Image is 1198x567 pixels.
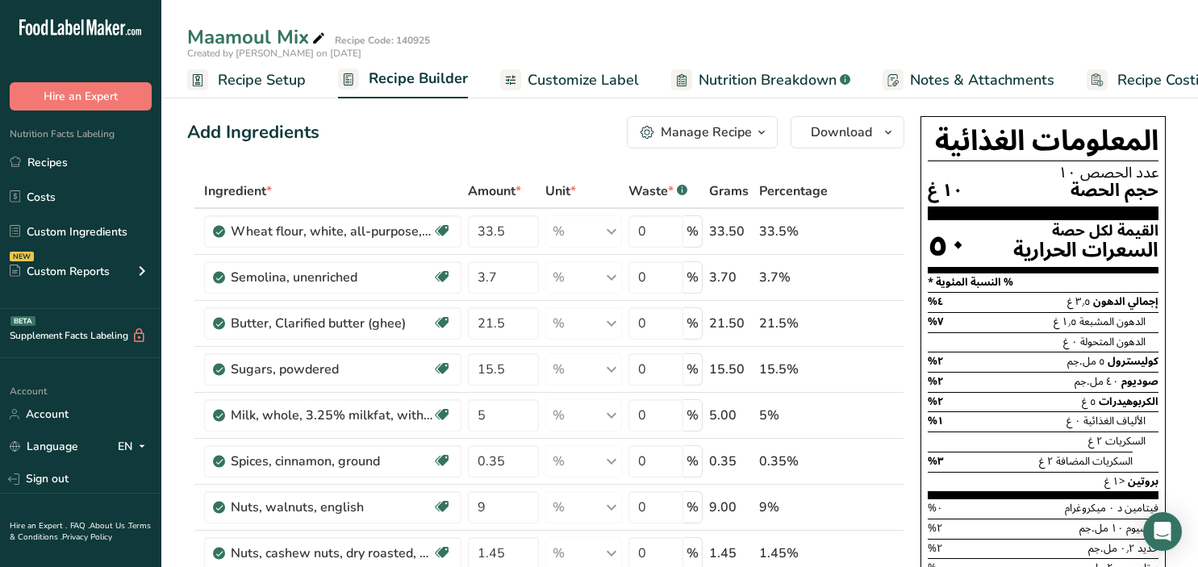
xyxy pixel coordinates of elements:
[928,410,944,432] span: ١%
[231,222,432,241] div: Wheat flour, white, all-purpose, self-rising, enriched
[187,23,328,52] div: Maamoul Mix
[231,452,432,471] div: Spices, cinnamon, ground
[90,520,128,532] a: About Us .
[661,123,752,142] div: Manage Recipe
[1063,331,1078,353] span: ٠ غ
[1121,370,1158,393] span: صوديوم
[1080,331,1146,353] span: الدهون المتحولة
[10,520,151,543] a: Terms & Conditions .
[231,544,432,563] div: Nuts, cashew nuts, dry roasted, without salt added
[759,452,828,471] div: 0.35%
[1137,537,1158,560] span: حديد
[1117,497,1158,519] span: فيتامين د
[709,268,753,287] div: 3.70
[231,360,432,379] div: Sugars, powdered
[928,497,943,519] span: ٠%
[231,406,432,425] div: Milk, whole, 3.25% milkfat, without added vitamin A and [MEDICAL_DATA]
[759,544,828,563] div: 1.45%
[62,532,112,543] a: Privacy Policy
[500,62,639,98] a: Customize Label
[231,268,432,287] div: Semolina, unenriched
[528,69,639,91] span: Customize Label
[1143,512,1182,551] div: Open Intercom Messenger
[928,450,944,473] span: ٣%
[1039,450,1054,473] span: ٢ غ
[1088,430,1103,452] span: ٢ غ
[468,181,521,201] span: Amount
[1013,223,1158,239] div: القيمة لكل حصة
[928,517,943,540] span: ٢%
[10,520,67,532] a: Hire an Expert .
[187,119,319,146] div: Add Ingredients
[1075,370,1119,393] span: ٤٠ مل.جم
[928,537,943,560] span: ٢%
[928,223,968,266] div: ٥٠
[1067,290,1091,313] span: ٣٫٥ غ
[1128,470,1158,493] span: بروتين
[759,222,828,241] div: 33.5%
[709,544,753,563] div: 1.45
[1108,350,1158,373] span: كوليسترول
[811,123,872,142] span: Download
[883,62,1054,98] a: Notes & Attachments
[10,263,110,280] div: Custom Reports
[671,62,850,98] a: Nutrition Breakdown
[1067,410,1081,432] span: ٠ غ
[709,452,753,471] div: 0.35
[928,350,944,373] span: ٢%
[910,69,1054,91] span: Notes & Attachments
[118,437,152,457] div: EN
[1013,239,1158,262] div: السعرات الحرارية
[709,406,753,425] div: 5.00
[928,181,963,201] span: ١٠ غ
[709,498,753,517] div: 9.00
[709,314,753,333] div: 21.50
[1126,517,1158,540] span: كالسيوم
[928,165,1158,181] div: عدد الحصص ١٠
[1079,311,1146,333] span: الدهون المشبعة
[1082,390,1096,413] span: ٥ غ
[204,181,272,201] span: Ingredient
[218,69,306,91] span: Recipe Setup
[791,116,904,148] button: Download
[928,370,944,393] span: ٢%
[759,181,828,201] span: Percentage
[1067,350,1105,373] span: ٥ مل.جم
[1104,470,1125,493] span: <١ غ
[1056,450,1133,473] span: السكريات المضافة
[187,47,361,60] span: Created by [PERSON_NAME] on [DATE]
[928,123,1158,161] h1: المعلومات الغذائية
[1083,410,1146,432] span: الألياف الغذائية
[928,273,1158,293] section: % النسبة المئوية *
[187,62,306,98] a: Recipe Setup
[709,222,753,241] div: 33.50
[928,290,944,313] span: ٤%
[1079,517,1124,540] span: ١٠ مل.جم
[1099,390,1158,413] span: الكربوهيدرات
[759,498,828,517] div: 9%
[1093,290,1158,313] span: إجمالي الدهون
[1065,497,1115,519] span: ٠ ميكروغرام
[545,181,576,201] span: Unit
[928,390,944,413] span: ٢%
[10,252,34,261] div: NEW
[1088,537,1135,560] span: ٠٫٢ مل.جم
[1105,430,1146,452] span: السكريات
[231,498,432,517] div: Nuts, walnuts, english
[10,82,152,110] button: Hire an Expert
[709,360,753,379] div: 15.50
[759,406,828,425] div: 5%
[10,432,78,461] a: Language
[1054,311,1077,333] span: ١٫٥ غ
[628,181,687,201] div: Waste
[627,116,778,148] button: Manage Recipe
[709,181,749,201] span: Grams
[10,316,35,326] div: BETA
[335,33,430,48] div: Recipe Code: 140925
[70,520,90,532] a: FAQ .
[759,360,828,379] div: 15.5%
[928,311,944,333] span: ٧%
[759,314,828,333] div: 21.5%
[699,69,837,91] span: Nutrition Breakdown
[759,268,828,287] div: 3.7%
